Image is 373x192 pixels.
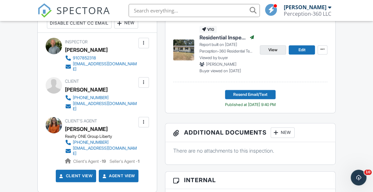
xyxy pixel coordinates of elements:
[101,173,135,179] a: Agent View
[165,172,336,189] h3: Internal
[173,147,328,154] p: There are no attachments to this inspection.
[73,95,109,100] div: [PHONE_NUMBER]
[65,61,137,72] a: [EMAIL_ADDRESS][DOMAIN_NAME]
[73,159,107,164] span: Client's Agent -
[65,134,142,139] div: Realty ONE Group Liberty
[73,146,137,156] div: [EMAIL_ADDRESS][DOMAIN_NAME]
[65,55,137,61] a: 9107852318
[73,101,137,112] div: [EMAIL_ADDRESS][DOMAIN_NAME]
[65,95,137,101] a: [PHONE_NUMBER]
[37,3,52,18] img: The Best Home Inspection Software - Spectora
[65,79,79,84] span: Client
[65,101,137,112] a: [EMAIL_ADDRESS][DOMAIN_NAME]
[110,159,139,164] span: Seller's Agent -
[65,118,97,123] span: Client's Agent
[284,11,331,17] div: Perception-360 LLC
[65,124,108,134] a: [PERSON_NAME]
[37,9,110,23] a: SPECTORA
[65,85,108,95] div: [PERSON_NAME]
[102,159,106,164] strong: 19
[73,61,137,72] div: [EMAIL_ADDRESS][DOMAIN_NAME]
[65,139,137,146] a: [PHONE_NUMBER]
[138,159,139,164] strong: 1
[364,170,372,175] span: 10
[129,4,260,17] input: Search everything...
[114,18,138,29] div: New
[351,170,366,185] iframe: Intercom live chat
[165,123,336,142] h3: Additional Documents
[58,173,93,179] a: Client View
[65,146,137,156] a: [EMAIL_ADDRESS][DOMAIN_NAME]
[65,39,88,44] span: Inspector
[65,45,108,55] div: [PERSON_NAME]
[73,55,96,61] div: 9107852318
[284,4,326,11] div: [PERSON_NAME]
[73,140,109,145] div: [PHONE_NUMBER]
[271,127,295,138] div: New
[56,3,110,17] span: SPECTORA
